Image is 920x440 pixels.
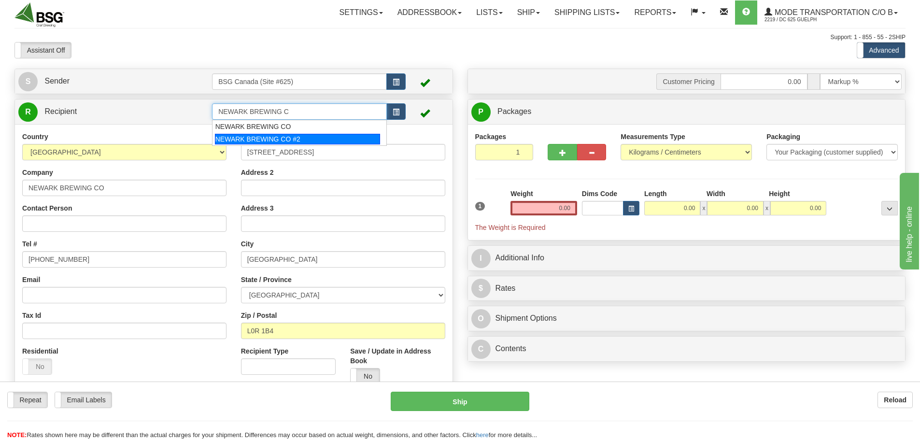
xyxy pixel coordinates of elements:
[471,249,491,268] span: I
[241,239,254,249] label: City
[898,170,919,269] iframe: chat widget
[22,168,53,177] label: Company
[22,203,72,213] label: Contact Person
[497,107,531,115] span: Packages
[766,132,800,142] label: Packaging
[22,239,37,249] label: Tel #
[471,102,902,122] a: P Packages
[471,279,902,298] a: $Rates
[582,189,617,199] label: Dims Code
[215,134,381,144] div: NEWARK BREWING CO #2
[510,189,533,199] label: Weight
[772,8,893,16] span: Mode Transportation c/o B
[857,43,905,58] label: Advanced
[241,203,274,213] label: Address 3
[350,346,445,366] label: Save / Update in Address Book
[22,132,48,142] label: Country
[627,0,683,25] a: Reports
[510,0,547,25] a: Ship
[656,73,720,90] span: Customer Pricing
[391,392,529,411] button: Ship
[769,189,790,199] label: Height
[15,43,71,58] label: Assistant Off
[471,248,902,268] a: IAdditional Info
[475,132,507,142] label: Packages
[8,392,47,408] label: Repeat
[241,275,292,284] label: State / Province
[764,15,837,25] span: 2219 / DC 625 Guelph
[700,201,707,215] span: x
[390,0,469,25] a: Addressbook
[241,311,277,320] label: Zip / Postal
[471,340,491,359] span: C
[18,72,38,91] span: S
[22,311,41,320] label: Tax Id
[707,189,725,199] label: Width
[212,103,387,120] input: Recipient Id
[475,202,485,211] span: 1
[212,73,387,90] input: Sender Id
[764,201,770,215] span: x
[18,71,212,91] a: S Sender
[471,309,491,328] span: O
[18,102,38,122] span: R
[14,33,906,42] div: Support: 1 - 855 - 55 - 2SHIP
[621,132,685,142] label: Measurements Type
[23,359,52,374] label: No
[22,275,40,284] label: Email
[547,0,627,25] a: Shipping lists
[241,144,445,160] input: Enter a location
[241,168,274,177] label: Address 2
[471,309,902,328] a: OShipment Options
[7,431,27,439] span: NOTE:
[471,339,902,359] a: CContents
[332,0,390,25] a: Settings
[7,6,89,17] div: live help - online
[471,279,491,298] span: $
[215,122,380,131] div: NEWARK BREWING CO
[881,201,898,215] div: ...
[14,2,64,27] img: logo2219.jpg
[476,431,489,439] a: here
[757,0,905,25] a: Mode Transportation c/o B 2219 / DC 625 Guelph
[469,0,510,25] a: Lists
[44,77,70,85] span: Sender
[18,102,191,122] a: R Recipient
[351,369,380,384] label: No
[55,392,112,408] label: Email Labels
[471,102,491,122] span: P
[475,224,546,231] span: The Weight is Required
[644,189,667,199] label: Length
[44,107,77,115] span: Recipient
[884,396,906,404] b: Reload
[241,346,289,356] label: Recipient Type
[22,346,58,356] label: Residential
[878,392,913,408] button: Reload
